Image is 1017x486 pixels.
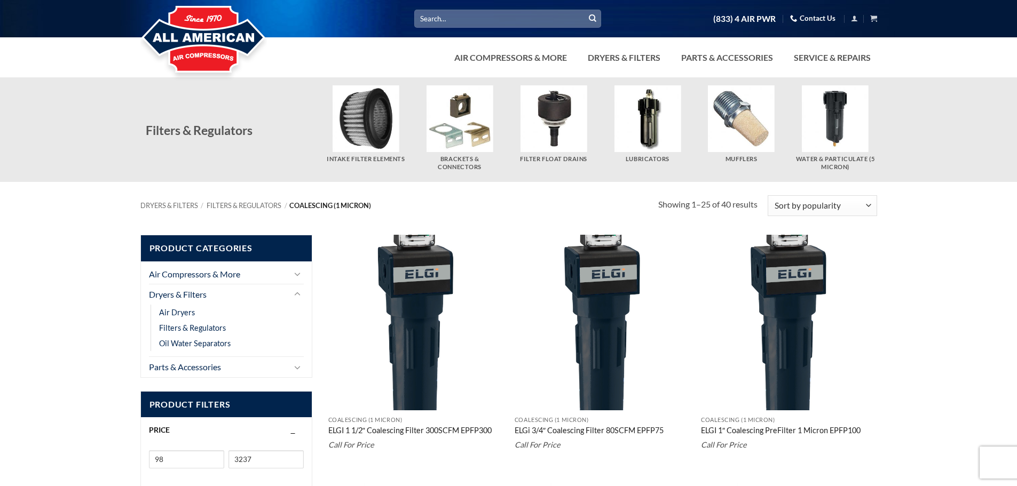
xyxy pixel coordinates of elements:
input: Max price [228,450,304,468]
h5: Mufflers [700,155,783,163]
button: Submit [585,11,601,27]
a: Dryers & Filters [140,201,198,210]
p: Coalescing (1 Micron) [328,417,504,424]
span: Product Categories [141,235,312,261]
select: Shop order [768,195,877,216]
a: Air Compressors & More [149,264,289,284]
a: Filters & Regulators [159,320,226,336]
a: Visit product category Mufflers [700,85,783,163]
img: Intake Filter Elements [333,85,399,152]
em: Call For Price [701,440,747,449]
h5: Lubricators [606,155,689,163]
img: Brackets & Connectors [427,85,493,152]
span: / [285,201,287,210]
span: Product Filters [141,392,312,418]
a: Login [851,12,858,25]
button: Toggle [291,288,304,301]
input: Min price [149,450,224,468]
p: Coalescing (1 Micron) [515,417,691,424]
a: Parts & Accessories [675,47,779,68]
a: Service & Repairs [787,47,877,68]
a: Filters & Regulators [207,201,281,210]
img: ELGI 1 1/2" Coalescing Filter 300SCFM EPFP300 [328,235,504,411]
img: Filter Float Drains [521,85,587,152]
a: Oil Water Separators [159,336,231,351]
a: View cart [870,12,877,25]
a: Visit product category Filter Float Drains [512,85,595,163]
p: Showing 1–25 of 40 results [658,197,758,211]
a: ELGI 1 1/2″ Coalescing Filter 300SCFM EPFP300 [328,426,492,437]
em: Call For Price [328,440,374,449]
a: Air Compressors & More [448,47,573,68]
span: Price [149,425,170,434]
h5: Intake Filter Elements [324,155,407,163]
a: (833) 4 AIR PWR [713,10,776,28]
span: / [201,201,203,210]
img: ELGI 1" Coalescing PreFilter 1 Micron EPFP100 [701,235,877,411]
img: Mufflers [708,85,775,152]
p: Coalescing (1 Micron) [701,417,877,424]
h5: Brackets & Connectors [418,155,501,171]
a: Visit product category Lubricators [606,85,689,163]
input: Search… [414,10,601,27]
em: Call For Price [515,440,561,449]
a: Contact Us [790,10,835,27]
a: Parts & Accessories [149,357,289,377]
a: ELGI 1″ Coalescing PreFilter 1 Micron EPFP100 [701,426,861,437]
nav: Breadcrumb [140,202,659,210]
a: Visit product category Water & Particulate (5 Micron) [793,85,877,171]
img: Lubricators [614,85,681,152]
img: ELGi 3/4" Coalescing Filter 80SCFM EPFP75 [515,235,691,411]
span: Filters & Regulators [146,123,253,138]
a: Dryers & Filters [149,284,289,305]
a: Air Dryers [159,305,195,320]
h5: Water & Particulate (5 Micron) [793,155,877,171]
button: Toggle [291,361,304,373]
h5: Filter Float Drains [512,155,595,163]
a: Visit product category Brackets & Connectors [418,85,501,171]
a: ELGi 3/4″ Coalescing Filter 80SCFM EPFP75 [515,426,664,437]
a: Visit product category Intake Filter Elements [324,85,407,163]
img: Water & Particulate (5 Micron) [802,85,869,152]
button: Toggle [291,267,304,280]
a: Dryers & Filters [581,47,667,68]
